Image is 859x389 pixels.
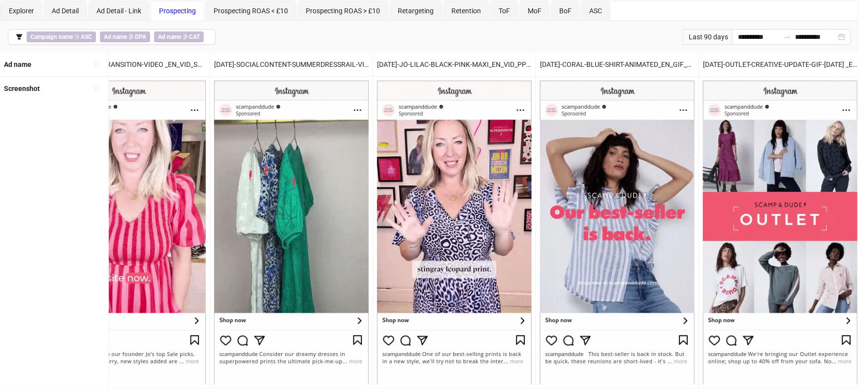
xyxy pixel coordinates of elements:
[783,33,791,41] span: to
[93,85,100,92] span: sort-ascending
[31,33,73,40] b: Campaign name
[104,33,127,40] b: Ad name
[81,33,92,40] b: ASC
[27,31,96,42] span: ∋
[51,81,206,384] img: Screenshot 120230786508120005
[377,81,532,384] img: Screenshot 120231653578590005
[8,29,216,45] button: Campaign name ∋ ASCAd name ∌ DPAAd name ∌ CAT
[559,7,572,15] span: BoF
[682,29,732,45] div: Last 90 days
[96,7,141,15] span: Ad Detail - Link
[93,61,100,68] span: sort-ascending
[214,81,369,384] img: Screenshot 120226841773260005
[9,7,34,15] span: Explorer
[47,53,210,76] div: [DATE]-JO-SALE-TRANSITION-VIDEO _EN_VID_SP_17072025_F_CC_SC12_USP1_JULY25-ESS – Copy
[451,7,481,15] span: Retention
[189,33,200,40] b: CAT
[52,7,79,15] span: Ad Detail
[210,53,373,76] div: [DATE]-SOCIALCONTENT-SUMMERDRESSRAIL-VID_EN_VID_CP_23052025_F_CC_SC1_USP11_SOCIALCONTENT
[306,7,380,15] span: Prospecting ROAS > £10
[528,7,541,15] span: MoF
[703,81,858,384] img: Screenshot 120231653578600005
[214,7,288,15] span: Prospecting ROAS < £10
[154,31,204,42] span: ∌
[4,60,32,68] b: Ad name
[373,53,536,76] div: [DATE]-JO-LILAC-BLACK-PINK-MAXI_EN_VID_PP_30072025_F_CC_SC12_USP11_JO-FOUNDER
[783,33,791,41] span: swap-right
[589,7,602,15] span: ASC
[159,7,196,15] span: Prospecting
[158,33,181,40] b: Ad name
[536,53,699,76] div: [DATE]-CORAL-BLUE-SHIRT-ANIMATED_EN_GIF_PP_29052025_F_CC_SC1_USP14_SHIRTS
[4,85,40,92] b: Screenshot
[499,7,510,15] span: ToF
[16,33,23,40] span: filter
[135,33,146,40] b: DPA
[398,7,434,15] span: Retargeting
[100,31,150,42] span: ∌
[540,81,695,384] img: Screenshot 120227636507300005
